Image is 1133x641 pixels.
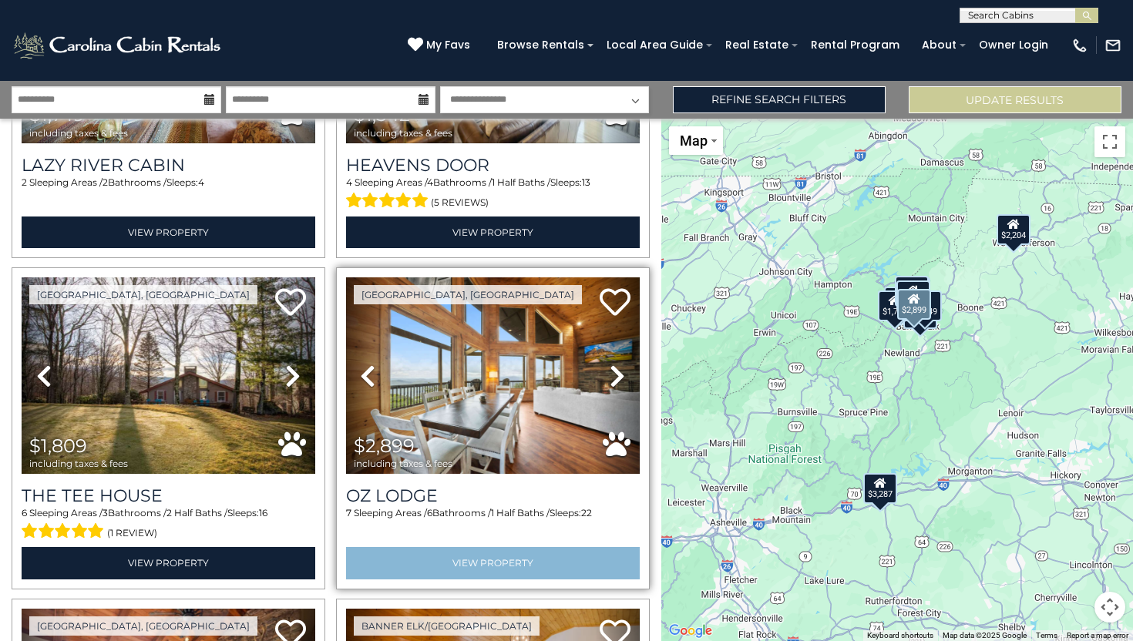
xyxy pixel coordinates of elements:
[895,276,929,307] div: $1,069
[22,176,27,188] span: 2
[275,287,306,320] a: Add to favorites
[669,126,723,155] button: Change map style
[665,621,716,641] img: Google
[346,277,640,474] img: thumbnail_169133993.jpeg
[1071,37,1088,54] img: phone-regular-white.png
[22,176,315,213] div: Sleeping Areas / Bathrooms / Sleeps:
[354,128,452,138] span: including taxes & fees
[354,458,452,468] span: including taxes & fees
[909,86,1121,113] button: Update Results
[259,507,267,519] span: 16
[29,458,128,468] span: including taxes & fees
[665,621,716,641] a: Open this area in Google Maps (opens a new window)
[718,33,796,57] a: Real Estate
[22,277,315,474] img: thumbnail_167757115.jpeg
[29,128,128,138] span: including taxes & fees
[943,631,1027,639] span: Map data ©2025 Google
[408,37,474,54] a: My Favs
[22,506,315,543] div: Sleeping Areas / Bathrooms / Sleeps:
[1036,631,1057,639] a: Terms (opens in new tab)
[166,507,227,519] span: 2 Half Baths /
[354,285,582,304] a: [GEOGRAPHIC_DATA], [GEOGRAPHIC_DATA]
[103,176,108,188] span: 2
[581,507,592,519] span: 22
[971,33,1056,57] a: Owner Login
[489,33,592,57] a: Browse Rentals
[878,290,912,321] div: $1,713
[427,176,433,188] span: 4
[29,435,87,457] span: $1,809
[29,285,257,304] a: [GEOGRAPHIC_DATA], [GEOGRAPHIC_DATA]
[346,176,352,188] span: 4
[673,86,886,113] a: Refine Search Filters
[884,287,918,317] div: $2,420
[680,133,708,149] span: Map
[346,507,351,519] span: 7
[863,473,897,504] div: $3,287
[22,547,315,579] a: View Property
[354,616,540,636] a: Banner Elk/[GEOGRAPHIC_DATA]
[346,176,640,213] div: Sleeping Areas / Bathrooms / Sleeps:
[346,155,640,176] a: Heavens Door
[426,37,470,53] span: My Favs
[914,33,964,57] a: About
[996,214,1030,245] div: $2,204
[1104,37,1121,54] img: mail-regular-white.png
[346,547,640,579] a: View Property
[12,30,225,61] img: White-1-2.png
[22,216,315,248] a: View Property
[29,616,257,636] a: [GEOGRAPHIC_DATA], [GEOGRAPHIC_DATA]
[600,287,630,320] a: Add to favorites
[582,176,590,188] span: 13
[491,507,550,519] span: 1 Half Baths /
[803,33,907,57] a: Rental Program
[103,507,108,519] span: 3
[867,630,933,641] button: Keyboard shortcuts
[107,523,157,543] span: (1 review)
[22,155,315,176] a: Lazy River Cabin
[346,506,640,543] div: Sleeping Areas / Bathrooms / Sleeps:
[1094,126,1125,157] button: Toggle fullscreen view
[1067,631,1128,639] a: Report a map error
[346,485,640,506] a: Oz Lodge
[492,176,550,188] span: 1 Half Baths /
[198,176,204,188] span: 4
[22,507,27,519] span: 6
[427,507,432,519] span: 6
[354,435,415,457] span: $2,899
[1094,592,1125,623] button: Map camera controls
[896,280,930,311] div: $1,542
[431,193,489,213] span: (5 reviews)
[896,289,930,320] div: $2,899
[346,216,640,248] a: View Property
[22,485,315,506] a: The Tee House
[599,33,711,57] a: Local Area Guide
